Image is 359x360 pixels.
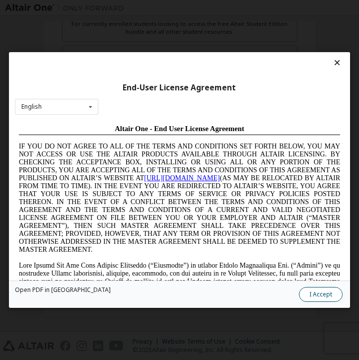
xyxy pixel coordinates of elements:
span: Altair One - End User License Agreement [100,4,229,12]
div: End-User License Agreement [15,83,344,93]
a: Open PDF in [GEOGRAPHIC_DATA] [15,287,111,293]
span: Lore Ipsumd Sit Ame Cons Adipisc Elitseddo (“Eiusmodte”) in utlabor Etdolo Magnaaliqua Eni. (“Adm... [4,141,325,252]
span: IF YOU DO NOT AGREE TO ALL OF THE TERMS AND CONDITIONS SET FORTH BELOW, YOU MAY NOT ACCESS OR USE... [4,22,325,133]
button: I Accept [299,287,343,302]
a: [URL][DOMAIN_NAME] [129,54,205,61]
div: English [21,104,42,110]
